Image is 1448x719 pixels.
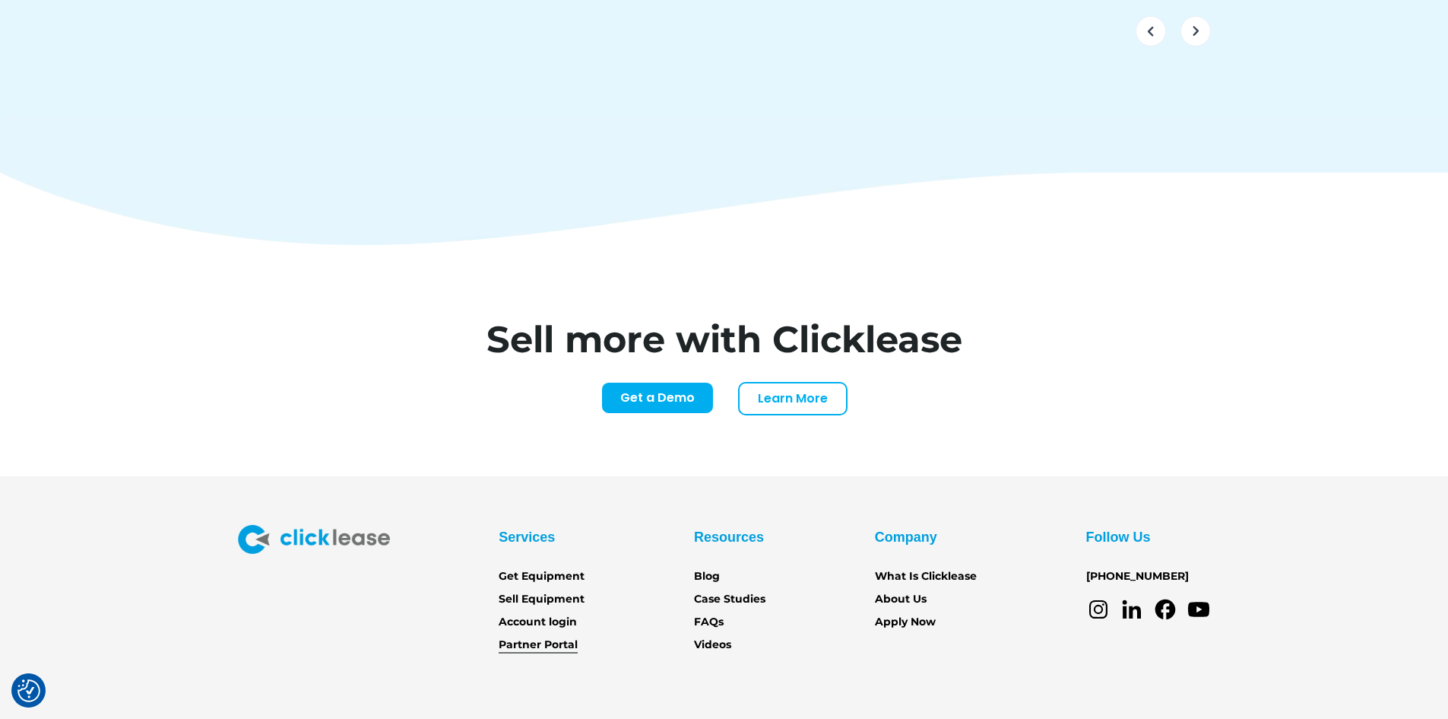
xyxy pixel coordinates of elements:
a: Case Studies [694,591,765,608]
div: Company [875,525,937,549]
a: Apply Now [875,614,936,631]
a: Blog [694,568,720,585]
a: What Is Clicklease [875,568,977,585]
a: [PHONE_NUMBER] [1086,568,1189,585]
img: Revisit consent button [17,679,40,702]
div: Resources [694,525,764,549]
a: Get Equipment [499,568,585,585]
div: Follow Us [1086,525,1151,549]
a: Get a Demo [601,382,714,414]
img: Clicklease logo [238,525,390,554]
a: Sell Equipment [499,591,585,608]
h1: Sell more with Clicklease [432,321,1016,358]
a: FAQs [694,614,724,631]
a: Account login [499,614,577,631]
a: About Us [875,591,927,608]
a: Videos [694,637,731,654]
button: Consent Preferences [17,679,40,702]
a: Learn More [738,382,848,415]
div: Services [499,525,555,549]
div: previous slide [1136,8,1166,54]
a: Partner Portal [499,637,578,654]
div: next slide [1180,8,1211,54]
